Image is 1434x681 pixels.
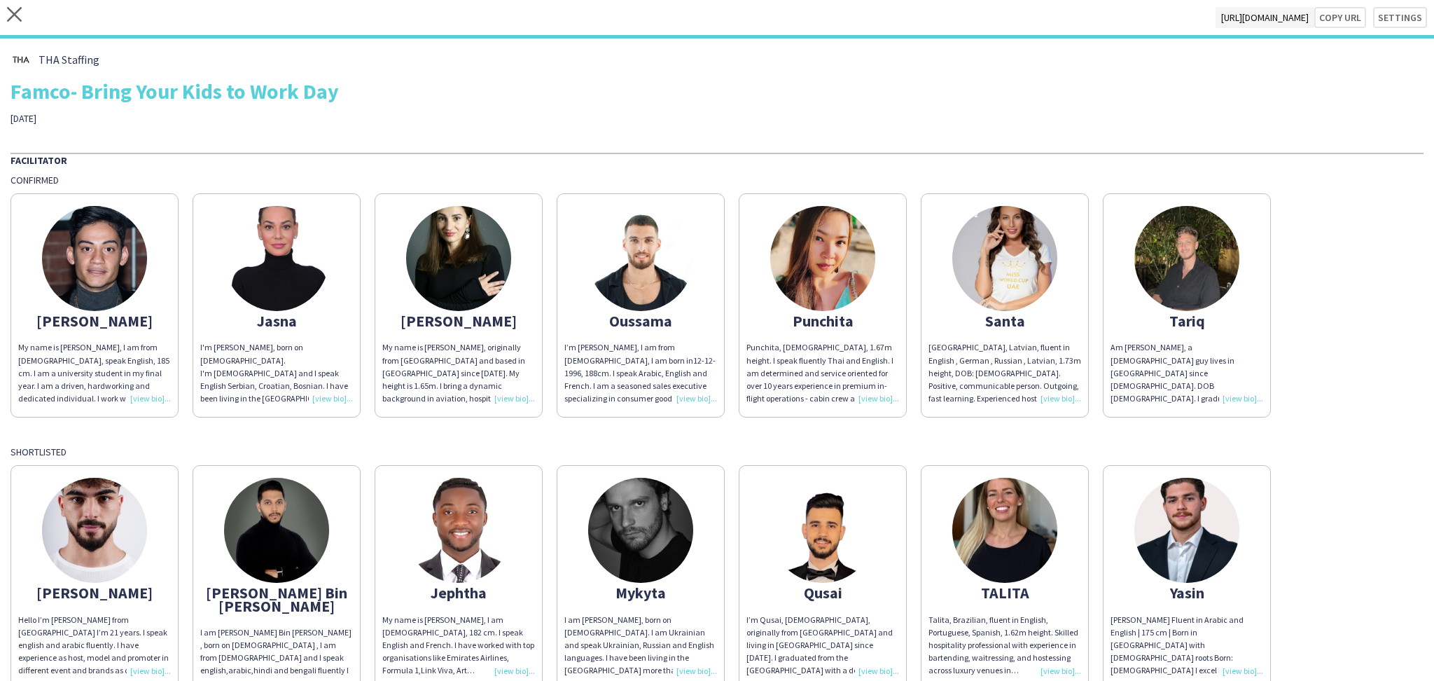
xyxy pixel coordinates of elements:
div: Qusai [746,586,899,599]
div: Talita, Brazilian, fluent in English, Portuguese, Spanish, 1.62m height. Skilled hospitality prof... [928,614,1081,677]
div: [PERSON_NAME] [18,586,171,599]
div: Jephtha [382,586,535,599]
img: thumb-68c942ab34c2e.jpg [952,478,1057,583]
div: Jasna [200,315,353,327]
div: My name is [PERSON_NAME], originally from [GEOGRAPHIC_DATA] and based in [GEOGRAPHIC_DATA] since ... [382,341,535,405]
div: [PERSON_NAME] [382,315,535,327]
div: [PERSON_NAME] [18,315,171,327]
div: Santa [928,315,1081,327]
img: thumb-6509c55700b7f.jpeg [42,478,147,583]
div: Oussama [564,315,717,327]
img: thumb-689e97d6ba457.jpeg [1134,478,1239,583]
div: Tariq [1111,315,1263,327]
img: thumb-ea862859-c545-4441-88d3-c89daca9f7f7.jpg [406,206,511,311]
div: I’m Qusai, [DEMOGRAPHIC_DATA], originally from [GEOGRAPHIC_DATA] and living in [GEOGRAPHIC_DATA] ... [746,614,899,677]
div: Mykyta [564,586,717,599]
img: thumb-e4a1a6b8-740d-4bee-8365-1351e942e6cd.jpg [770,478,875,583]
div: I’m [PERSON_NAME], I am from [DEMOGRAPHIC_DATA], I am born in12-12-1996, 188cm. I speak Arabic, E... [564,341,717,405]
img: thumb-66966a45b4967.jpeg [588,206,693,311]
div: [PERSON_NAME] Bin [PERSON_NAME] [200,586,353,612]
div: Shortlisted [11,446,1423,458]
div: TALITA [928,586,1081,599]
div: Confirmed [11,174,1423,186]
span: [URL][DOMAIN_NAME] [1216,7,1314,28]
div: [PERSON_NAME] Fluent in Arabic and English | 175 cm | Born in [GEOGRAPHIC_DATA] with [DEMOGRAPHIC... [1111,614,1263,677]
button: Settings [1373,7,1427,28]
div: Punchita [746,315,899,327]
img: thumb-63d0164d2fa80.jpg [952,206,1057,311]
div: Famco- Bring Your Kids to Work Day [11,81,1423,102]
div: Facilitator [11,153,1423,167]
img: thumb-0b1c4840-441c-4cf7-bc0f-fa59e8b685e2..jpg [11,49,32,70]
div: Am [PERSON_NAME], a [DEMOGRAPHIC_DATA] guy lives in [GEOGRAPHIC_DATA] since [DEMOGRAPHIC_DATA]. D... [1111,341,1263,405]
div: Yasin [1111,586,1263,599]
img: thumb-168251356764491e9fe6a07.jpg [770,206,875,311]
img: thumb-6701806445a50.jpg [406,478,511,583]
div: My name is [PERSON_NAME], I am from [DEMOGRAPHIC_DATA], speak English, 185 cm. I am a university ... [18,341,171,405]
img: thumb-68d4f983c2ed8.jpeg [1134,206,1239,311]
span: THA Staffing [39,53,99,66]
span: I'm [PERSON_NAME], born on [DEMOGRAPHIC_DATA]. I'm [DEMOGRAPHIC_DATA] and I speak English Serbian... [200,342,351,531]
button: Copy url [1314,7,1366,28]
div: Hello I’m [PERSON_NAME] from [GEOGRAPHIC_DATA] I’m 21 years. I speak english and arabic fluently.... [18,614,171,677]
div: My name is [PERSON_NAME], I am [DEMOGRAPHIC_DATA], 182 cm. I speak English and French. I have wor... [382,614,535,677]
div: [GEOGRAPHIC_DATA], Latvian, fluent in English , German , Russian , Latvian, 1.73m height, DOB: [D... [928,341,1081,405]
img: thumb-6553e9e31a458.jpg [42,206,147,311]
div: [DATE] [11,112,505,125]
img: thumb-624cad2448fdd.jpg [588,478,693,583]
img: thumb-5f283eb966922.jpg [224,206,329,311]
div: Punchita, [DEMOGRAPHIC_DATA], 1.67m height. I speak fluently Thai and English. I am determined an... [746,341,899,405]
img: thumb-67755c6606872.jpeg [224,478,329,583]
